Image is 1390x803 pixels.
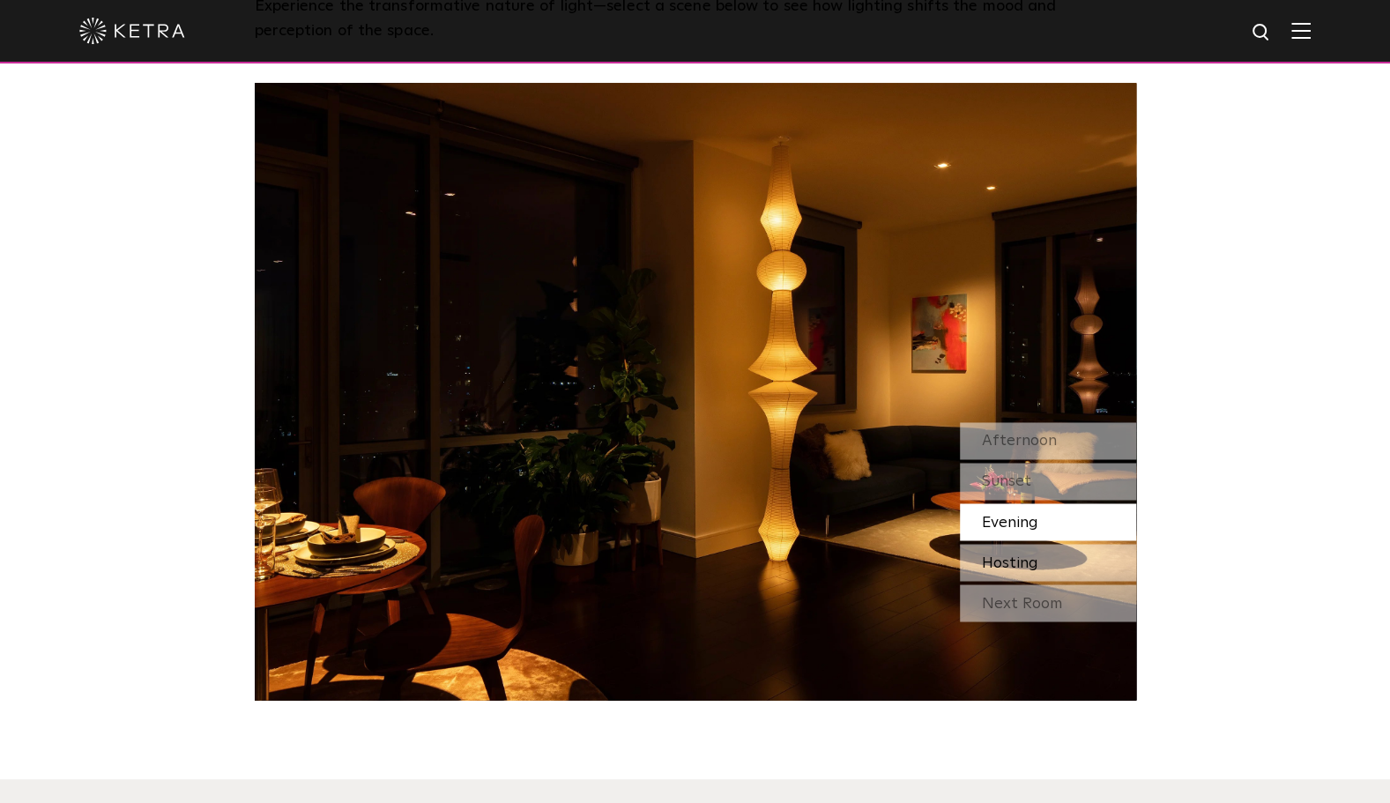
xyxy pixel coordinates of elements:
div: Next Room [960,584,1136,621]
span: Evening [982,514,1038,530]
img: Hamburger%20Nav.svg [1291,22,1311,39]
span: Sunset [982,473,1031,489]
img: search icon [1251,22,1273,44]
span: Afternoon [982,433,1057,449]
img: SS_HBD_LivingRoom_Desktop_03 [255,83,1136,700]
img: ketra-logo-2019-white [79,18,185,44]
span: Hosting [982,554,1038,570]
